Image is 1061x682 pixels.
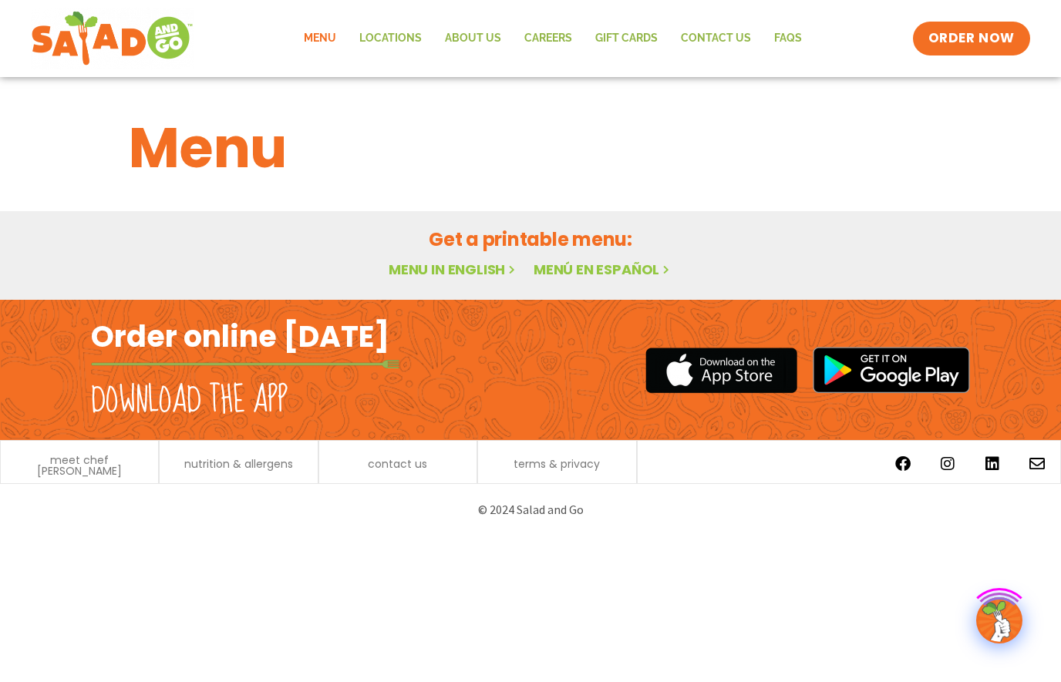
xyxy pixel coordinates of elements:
h1: Menu [129,106,932,190]
h2: Get a printable menu: [129,226,932,253]
a: About Us [433,21,513,56]
a: Contact Us [669,21,763,56]
a: nutrition & allergens [184,459,293,469]
a: meet chef [PERSON_NAME] [8,455,150,476]
h2: Download the app [91,379,288,422]
a: Careers [513,21,584,56]
a: Menu [292,21,348,56]
img: new-SAG-logo-768×292 [31,8,194,69]
a: Locations [348,21,433,56]
img: google_play [813,347,970,393]
img: fork [91,360,399,368]
a: Menu in English [389,260,518,279]
h2: Order online [DATE] [91,317,389,355]
p: © 2024 Salad and Go [99,499,962,520]
img: appstore [645,345,797,395]
a: terms & privacy [514,459,600,469]
nav: Menu [292,21,813,56]
a: contact us [368,459,427,469]
a: GIFT CARDS [584,21,669,56]
a: Menú en español [534,260,672,279]
span: ORDER NOW [928,29,1015,48]
a: FAQs [763,21,813,56]
a: ORDER NOW [913,22,1030,55]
